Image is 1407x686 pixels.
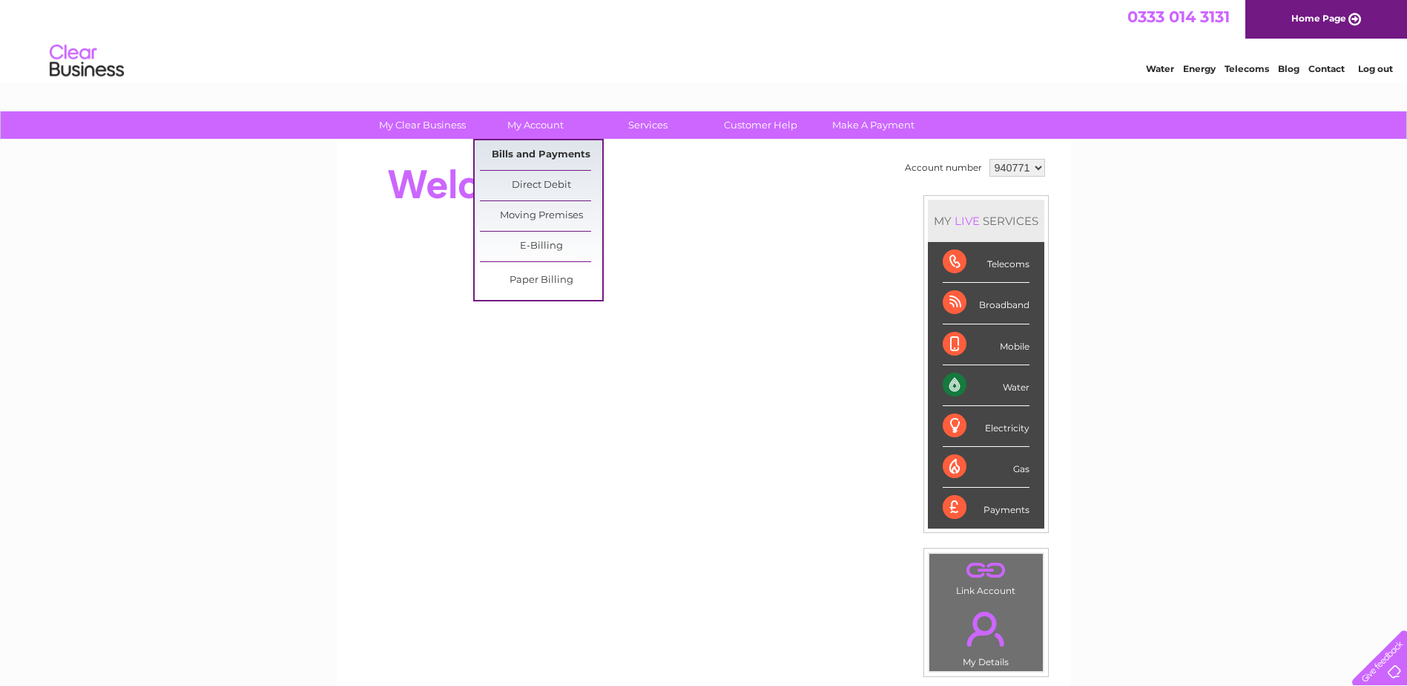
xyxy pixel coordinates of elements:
[480,266,602,295] a: Paper Billing
[1225,63,1269,74] a: Telecoms
[49,39,125,84] img: logo.png
[952,214,983,228] div: LIVE
[1146,63,1174,74] a: Water
[943,324,1029,365] div: Mobile
[812,111,935,139] a: Make A Payment
[933,558,1039,584] a: .
[1183,63,1216,74] a: Energy
[929,599,1044,672] td: My Details
[943,406,1029,447] div: Electricity
[480,171,602,200] a: Direct Debit
[943,488,1029,528] div: Payments
[1308,63,1345,74] a: Contact
[943,242,1029,283] div: Telecoms
[480,140,602,170] a: Bills and Payments
[943,447,1029,488] div: Gas
[361,111,484,139] a: My Clear Business
[354,8,1055,72] div: Clear Business is a trading name of Verastar Limited (registered in [GEOGRAPHIC_DATA] No. 3667643...
[1278,63,1299,74] a: Blog
[928,200,1044,242] div: MY SERVICES
[1127,7,1230,26] a: 0333 014 3131
[929,553,1044,600] td: Link Account
[943,283,1029,324] div: Broadband
[699,111,822,139] a: Customer Help
[943,365,1029,406] div: Water
[1358,63,1393,74] a: Log out
[901,155,986,180] td: Account number
[480,201,602,231] a: Moving Premises
[587,111,709,139] a: Services
[933,603,1039,655] a: .
[474,111,596,139] a: My Account
[480,232,602,261] a: E-Billing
